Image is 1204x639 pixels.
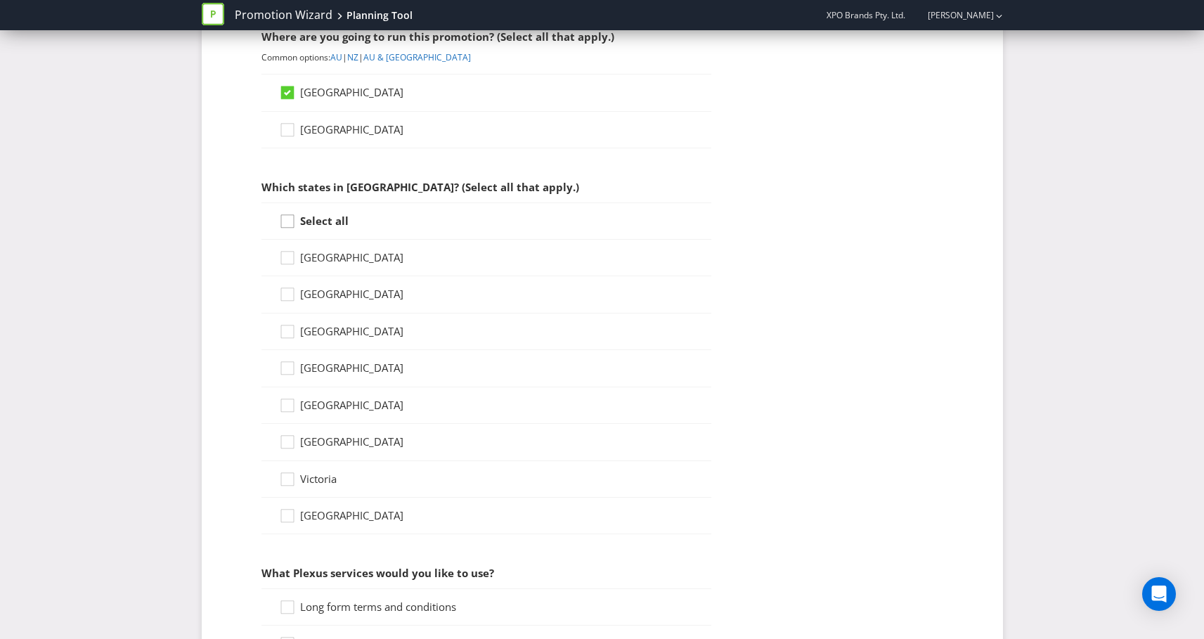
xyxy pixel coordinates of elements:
[300,250,403,264] span: [GEOGRAPHIC_DATA]
[347,8,413,22] div: Planning Tool
[261,566,494,580] span: What Plexus services would you like to use?
[300,122,403,136] span: [GEOGRAPHIC_DATA]
[261,51,330,63] span: Common options:
[342,51,347,63] span: |
[300,434,403,448] span: [GEOGRAPHIC_DATA]
[914,9,994,21] a: [PERSON_NAME]
[1142,577,1176,611] div: Open Intercom Messenger
[300,287,403,301] span: [GEOGRAPHIC_DATA]
[235,7,332,23] a: Promotion Wizard
[300,214,349,228] strong: Select all
[300,600,456,614] span: Long form terms and conditions
[363,51,471,63] a: AU & [GEOGRAPHIC_DATA]
[300,398,403,412] span: [GEOGRAPHIC_DATA]
[827,9,905,21] span: XPO Brands Pty. Ltd.
[358,51,363,63] span: |
[300,472,337,486] span: Victoria
[300,324,403,338] span: [GEOGRAPHIC_DATA]
[330,51,342,63] a: AU
[300,508,403,522] span: [GEOGRAPHIC_DATA]
[261,180,579,194] span: Which states in [GEOGRAPHIC_DATA]? (Select all that apply.)
[300,85,403,99] span: [GEOGRAPHIC_DATA]
[300,361,403,375] span: [GEOGRAPHIC_DATA]
[347,51,358,63] a: NZ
